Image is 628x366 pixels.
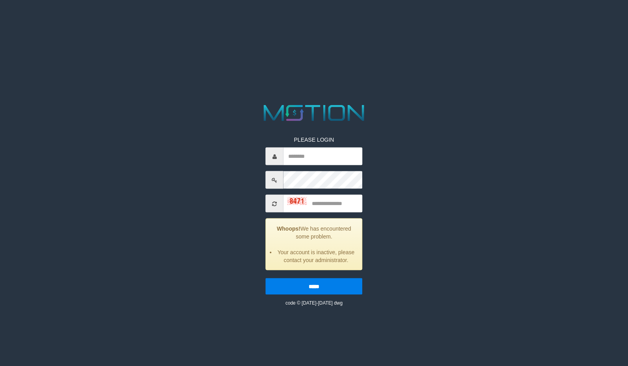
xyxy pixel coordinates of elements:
li: Your account is inactive, please contact your administrator. [276,248,356,264]
img: captcha [287,197,307,205]
img: MOTION_logo.png [259,102,369,124]
p: PLEASE LOGIN [266,136,363,144]
div: We has encountered some problem. [266,218,363,270]
small: code © [DATE]-[DATE] dwg [285,300,343,306]
strong: Whoops! [277,226,300,232]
